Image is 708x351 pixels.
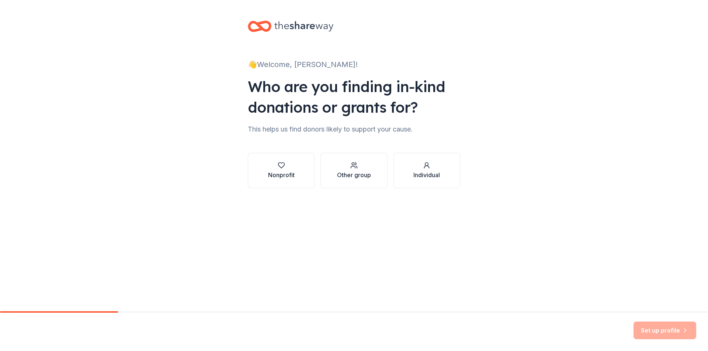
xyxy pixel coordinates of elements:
[248,153,315,188] button: Nonprofit
[337,171,371,179] div: Other group
[393,153,460,188] button: Individual
[413,171,440,179] div: Individual
[268,171,295,179] div: Nonprofit
[248,76,460,117] div: Who are you finding in-kind donations or grants for?
[248,59,460,70] div: 👋 Welcome, [PERSON_NAME]!
[320,153,387,188] button: Other group
[248,123,460,135] div: This helps us find donors likely to support your cause.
